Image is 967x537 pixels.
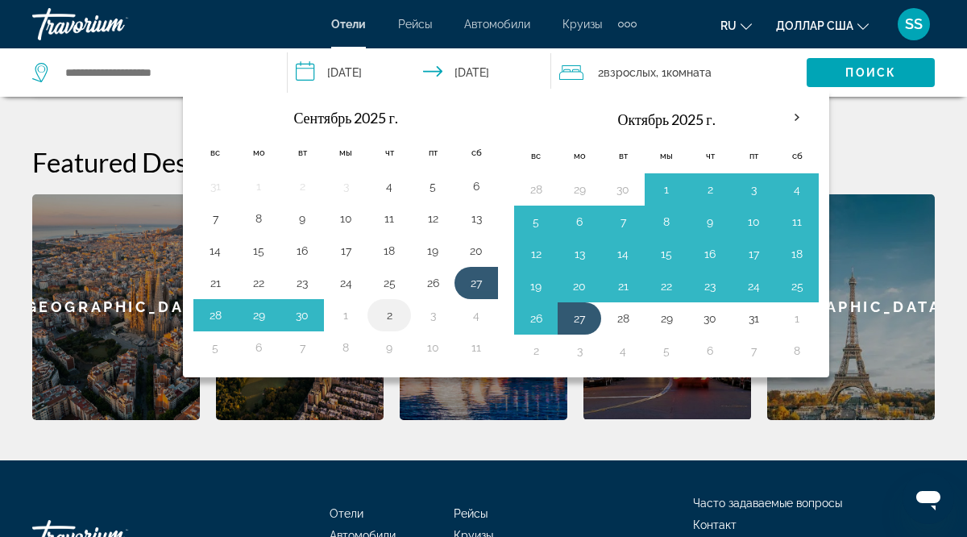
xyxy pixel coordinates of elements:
button: День 1 [246,175,272,198]
button: День 13 [463,207,489,230]
button: День 1 [333,304,359,327]
button: День 15 [654,243,679,265]
button: День 22 [246,272,272,294]
button: День 18 [784,243,810,265]
button: День 24 [741,275,766,298]
button: День 20 [463,239,489,262]
button: День 17 [333,239,359,262]
button: День 4 [784,178,810,201]
button: Дополнительные элементы навигации [618,11,637,37]
button: День 2 [289,175,315,198]
button: День 8 [246,207,272,230]
button: День 11 [376,207,402,230]
button: День 16 [697,243,723,265]
button: День 2 [376,304,402,327]
font: Сентябрь 2025 г. [293,109,398,127]
button: День 11 [784,210,810,233]
a: Рейсы [398,18,432,31]
button: День 28 [610,307,636,330]
button: День 17 [741,243,766,265]
button: День 30 [697,307,723,330]
button: День 6 [697,339,723,362]
a: [GEOGRAPHIC_DATA] [767,194,935,420]
button: День 27 [463,272,489,294]
button: День 10 [420,336,446,359]
a: Круизы [562,18,602,31]
button: День 4 [376,175,402,198]
button: День 8 [333,336,359,359]
button: День 2 [523,339,549,362]
font: взрослых [604,66,656,79]
button: День 8 [784,339,810,362]
button: День 21 [610,275,636,298]
button: День 1 [654,178,679,201]
button: Поиск [807,58,935,87]
button: День 28 [523,178,549,201]
iframe: Кнопка для запуска окна сообщений [903,472,954,524]
button: День 7 [202,207,228,230]
button: День 20 [567,275,592,298]
button: День 4 [463,304,489,327]
button: День 25 [784,275,810,298]
button: День 31 [202,175,228,198]
button: День 7 [610,210,636,233]
button: День 18 [376,239,402,262]
button: Изменить валюту [776,14,869,37]
button: День 12 [420,207,446,230]
a: Автомобили [464,18,530,31]
a: Травориум [32,3,193,45]
button: День 31 [741,307,766,330]
button: День 25 [376,272,402,294]
button: День 2 [697,178,723,201]
a: Отели [331,18,366,31]
font: Октябрь 2025 г. [618,110,716,128]
button: День 29 [654,307,679,330]
button: День 1 [784,307,810,330]
button: День 30 [610,178,636,201]
button: День 9 [376,336,402,359]
button: День 29 [567,178,592,201]
button: Изменить язык [720,14,752,37]
a: Рейсы [454,507,488,520]
button: День 27 [567,307,592,330]
button: Путешественники: 2 взрослых, 0 детей [551,48,807,97]
button: День 7 [741,339,766,362]
font: 2 [598,66,604,79]
button: День 5 [420,175,446,198]
button: День 28 [202,304,228,327]
button: Check-in date: Sep 27, 2025 Check-out date: Oct 27, 2025 [288,48,551,97]
a: Контакт [693,518,737,531]
button: В следующем месяце [775,99,819,136]
button: День 26 [420,272,446,294]
button: День 13 [567,243,592,265]
button: День 3 [741,178,766,201]
button: День 9 [697,210,723,233]
button: День 12 [523,243,549,265]
button: День 14 [202,239,228,262]
button: День 23 [697,275,723,298]
button: День 3 [420,304,446,327]
font: , 1 [656,66,666,79]
button: День 14 [610,243,636,265]
button: День 22 [654,275,679,298]
button: День 26 [523,307,549,330]
h2: Featured Destinations [32,146,935,178]
button: День 5 [523,210,549,233]
button: День 5 [654,339,679,362]
button: День 10 [741,210,766,233]
a: Отели [330,507,363,520]
button: День 30 [289,304,315,327]
font: ru [720,19,737,32]
button: День 24 [333,272,359,294]
button: День 16 [289,239,315,262]
button: День 9 [289,207,315,230]
button: День 8 [654,210,679,233]
button: День 23 [289,272,315,294]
